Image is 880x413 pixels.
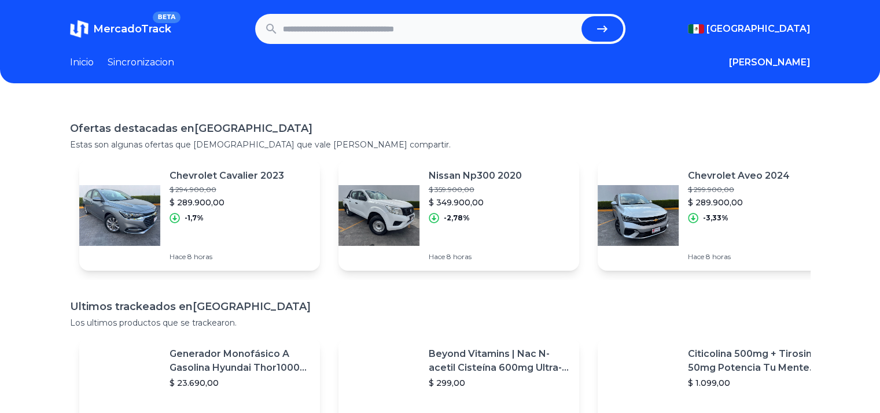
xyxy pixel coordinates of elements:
[688,347,829,375] p: Citicolina 500mg + Tirosina 50mg Potencia Tu Mente (120caps) Sabor Sin Sabor
[429,197,522,208] p: $ 349.900,00
[688,252,790,261] p: Hace 8 horas
[429,347,570,375] p: Beyond Vitamins | Nac N-acetil Cisteína 600mg Ultra-premium Con Inulina De Agave (prebiótico Natu...
[170,347,311,375] p: Generador Monofásico A Gasolina Hyundai Thor10000 P 11.5 Kw
[429,169,522,183] p: Nissan Np300 2020
[70,20,171,38] a: MercadoTrackBETA
[70,139,811,150] p: Estas son algunas ofertas que [DEMOGRAPHIC_DATA] que vale [PERSON_NAME] compartir.
[338,175,419,256] img: Featured image
[703,213,728,223] p: -3,33%
[70,120,811,137] h1: Ofertas destacadas en [GEOGRAPHIC_DATA]
[70,317,811,329] p: Los ultimos productos que se trackearon.
[444,213,470,223] p: -2,78%
[688,24,704,34] img: Mexico
[70,56,94,69] a: Inicio
[688,377,829,389] p: $ 1.099,00
[729,56,811,69] button: [PERSON_NAME]
[688,185,790,194] p: $ 299.900,00
[185,213,204,223] p: -1,7%
[170,185,284,194] p: $ 294.900,00
[688,22,811,36] button: [GEOGRAPHIC_DATA]
[338,160,579,271] a: Featured imageNissan Np300 2020$ 359.900,00$ 349.900,00-2,78%Hace 8 horas
[688,169,790,183] p: Chevrolet Aveo 2024
[429,185,522,194] p: $ 359.900,00
[108,56,174,69] a: Sincronizacion
[153,12,180,23] span: BETA
[170,377,311,389] p: $ 23.690,00
[70,298,811,315] h1: Ultimos trackeados en [GEOGRAPHIC_DATA]
[79,160,320,271] a: Featured imageChevrolet Cavalier 2023$ 294.900,00$ 289.900,00-1,7%Hace 8 horas
[598,160,838,271] a: Featured imageChevrolet Aveo 2024$ 299.900,00$ 289.900,00-3,33%Hace 8 horas
[706,22,811,36] span: [GEOGRAPHIC_DATA]
[170,252,284,261] p: Hace 8 horas
[429,252,522,261] p: Hace 8 horas
[79,175,160,256] img: Featured image
[598,175,679,256] img: Featured image
[688,197,790,208] p: $ 289.900,00
[170,197,284,208] p: $ 289.900,00
[70,20,89,38] img: MercadoTrack
[429,377,570,389] p: $ 299,00
[170,169,284,183] p: Chevrolet Cavalier 2023
[93,23,171,35] span: MercadoTrack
